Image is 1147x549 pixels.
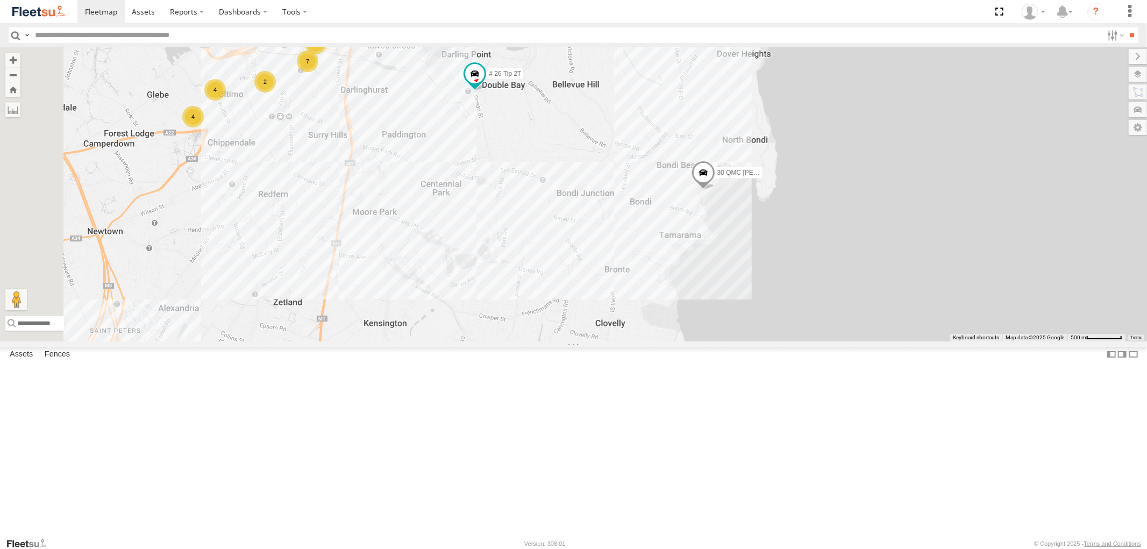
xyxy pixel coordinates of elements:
button: Keyboard shortcuts [953,334,999,341]
label: Search Query [23,27,31,43]
button: Zoom out [5,67,20,82]
i: ? [1087,3,1105,20]
button: Zoom in [5,53,20,67]
label: Dock Summary Table to the Left [1106,347,1117,362]
span: 500 m [1071,334,1086,340]
span: Map data ©2025 Google [1006,334,1064,340]
div: 4 [182,106,204,127]
div: 7 [297,51,318,72]
div: Jackson Harris [1018,4,1049,20]
label: Search Filter Options [1103,27,1126,43]
a: Terms (opens in new tab) [1131,335,1142,339]
label: Assets [4,347,38,362]
div: 4 [204,79,226,101]
a: Visit our Website [6,538,55,549]
div: © Copyright 2025 - [1034,540,1141,547]
label: Measure [5,102,20,117]
img: fleetsu-logo-horizontal.svg [11,4,67,19]
a: Terms and Conditions [1084,540,1141,547]
label: Fences [39,347,75,362]
div: 2 [254,71,276,92]
button: Map Scale: 500 m per 63 pixels [1067,334,1125,341]
label: Dock Summary Table to the Right [1117,347,1128,362]
span: 30 QMC [PERSON_NAME] [717,169,796,177]
span: # 26 Tip 2T [489,70,521,77]
div: Version: 308.01 [524,540,565,547]
label: Hide Summary Table [1128,347,1139,362]
button: Drag Pegman onto the map to open Street View [5,289,27,310]
button: Zoom Home [5,82,20,97]
label: Map Settings [1129,120,1147,135]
